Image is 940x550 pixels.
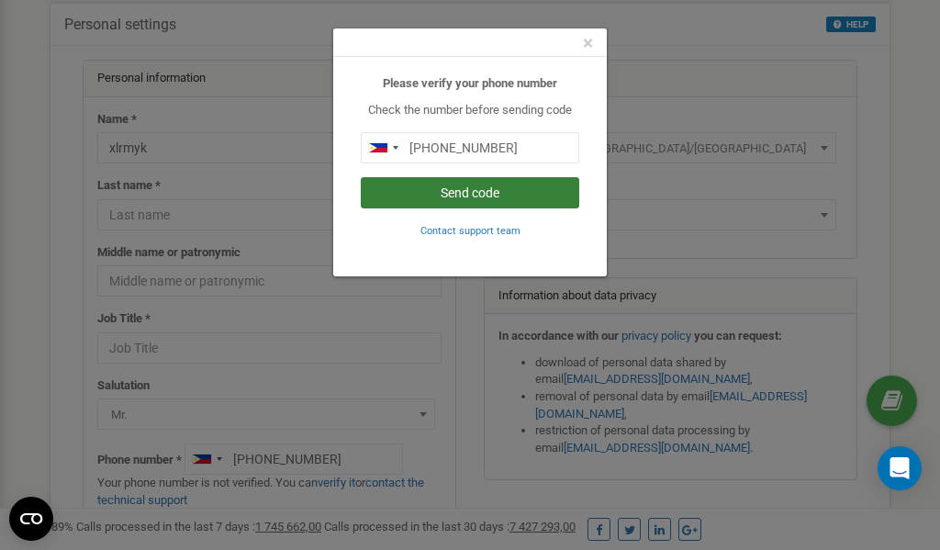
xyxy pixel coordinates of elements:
p: Check the number before sending code [361,102,579,119]
button: Send code [361,177,579,208]
b: Please verify your phone number [383,76,557,90]
a: Contact support team [420,223,520,237]
button: Open CMP widget [9,497,53,541]
button: Close [583,34,593,53]
div: Telephone country code [362,133,404,163]
small: Contact support team [420,225,520,237]
div: Open Intercom Messenger [878,446,922,490]
span: × [583,32,593,54]
input: 0905 123 4567 [361,132,579,163]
